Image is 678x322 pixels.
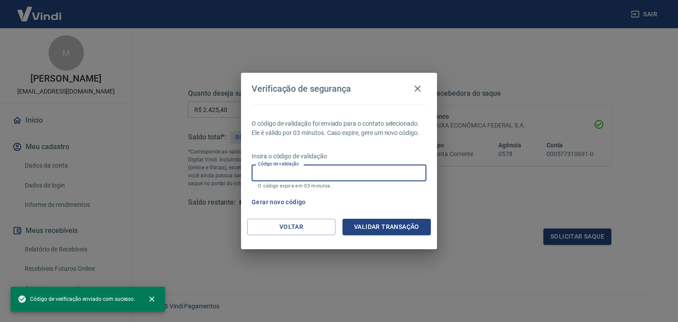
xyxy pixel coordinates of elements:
button: close [142,289,162,309]
p: Insira o código de validação [252,152,426,161]
button: Voltar [247,219,335,235]
button: Gerar novo código [248,194,309,210]
label: Código de validação [258,161,299,167]
p: O código de validação foi enviado para o contato selecionado. Ele é válido por 03 minutos. Caso e... [252,119,426,138]
h4: Verificação de segurança [252,83,351,94]
p: O código expira em 03 minutos. [258,183,420,189]
button: Validar transação [343,219,431,235]
span: Código de verificação enviado com sucesso. [18,295,135,303]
